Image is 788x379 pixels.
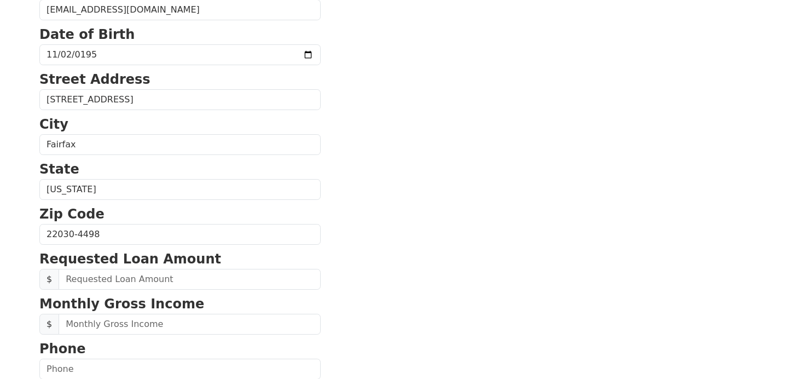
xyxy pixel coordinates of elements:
input: Zip Code [39,224,321,245]
strong: State [39,162,79,177]
strong: Requested Loan Amount [39,251,221,267]
strong: Date of Birth [39,27,135,42]
strong: Zip Code [39,206,105,222]
span: $ [39,314,59,335]
input: City [39,134,321,155]
strong: Phone [39,341,86,357]
input: Street Address [39,89,321,110]
span: $ [39,269,59,290]
input: Requested Loan Amount [59,269,321,290]
strong: City [39,117,68,132]
strong: Street Address [39,72,150,87]
p: Monthly Gross Income [39,294,321,314]
input: Monthly Gross Income [59,314,321,335]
